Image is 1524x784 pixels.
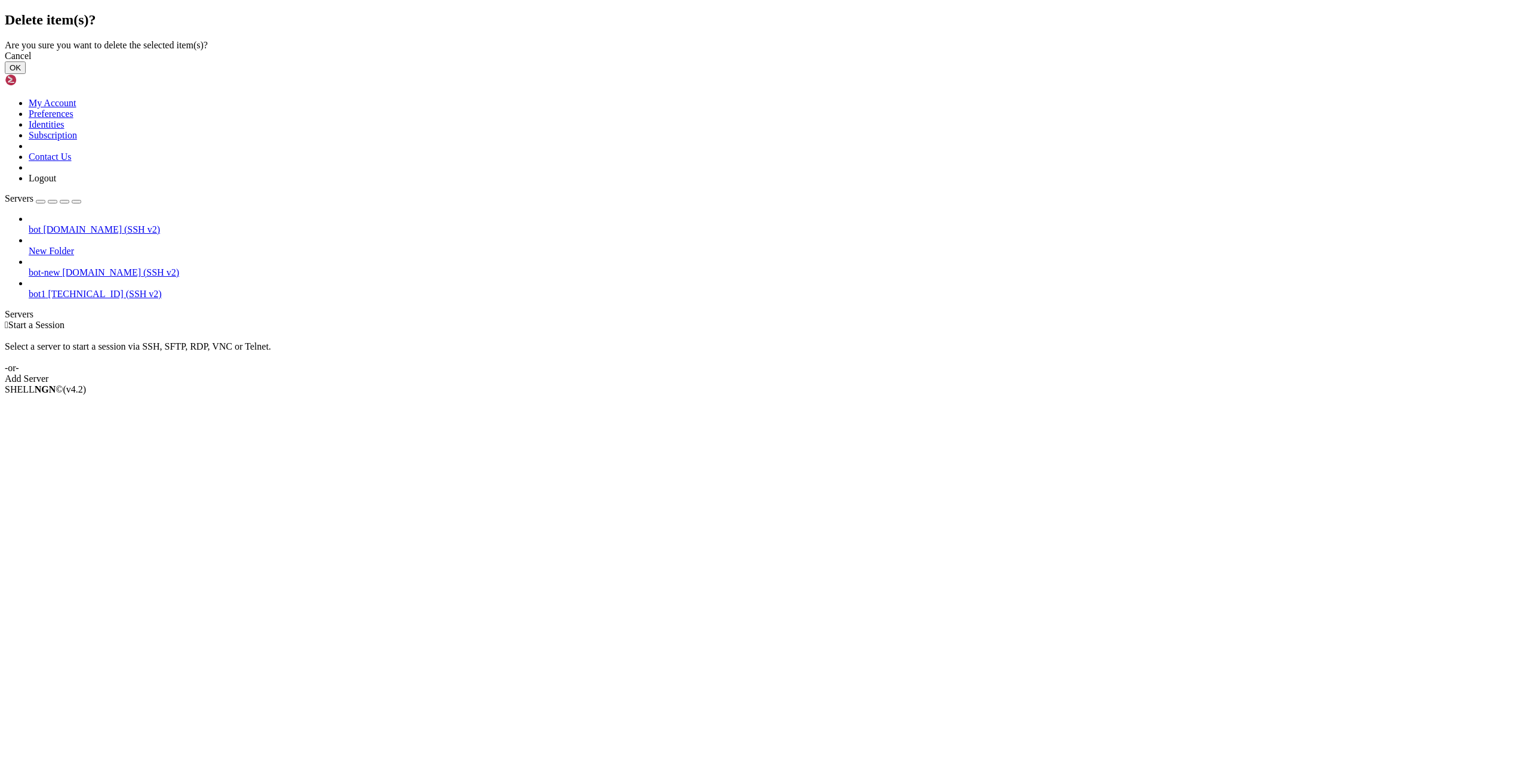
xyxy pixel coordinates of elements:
[29,267,1519,278] a: bot-new [DOMAIN_NAME] (SSH v2)
[5,331,1519,374] div: Select a server to start a session via SSH, SFTP, RDP, VNC or Telnet. -or-
[5,74,73,86] img: Shellngn
[8,320,64,330] span: Start a Session
[5,374,1519,384] div: Add Server
[5,51,1519,61] div: Cancel
[29,98,76,108] a: My Account
[29,130,77,140] a: Subscription
[5,40,1519,51] div: Are you sure you want to delete the selected item(s)?
[5,320,8,330] span: 
[29,289,1519,300] a: bot1 [TECHNICAL_ID] (SSH v2)
[29,246,74,256] span: New Folder
[5,193,33,203] span: Servers
[5,61,26,74] button: OK
[29,257,1519,278] li: bot-new [DOMAIN_NAME] (SSH v2)
[5,309,1519,320] div: Servers
[29,224,1519,235] a: bot [DOMAIN_NAME] (SSH v2)
[43,224,160,234] span: [DOMAIN_NAME] (SSH v2)
[29,246,1519,257] a: New Folder
[29,173,56,183] a: Logout
[29,267,60,277] span: bot-new
[29,109,73,119] a: Preferences
[63,384,87,394] span: 4.2.0
[5,193,81,203] a: Servers
[29,278,1519,300] li: bot1 [TECHNICAL_ID] (SSH v2)
[35,384,56,394] b: NGN
[62,267,179,277] span: [DOMAIN_NAME] (SSH v2)
[29,235,1519,257] li: New Folder
[29,224,41,234] span: bot
[5,384,86,394] span: SHELL ©
[48,289,161,299] span: [TECHNICAL_ID] (SSH v2)
[29,214,1519,235] li: bot [DOMAIN_NAME] (SSH v2)
[29,289,45,299] span: bot1
[5,12,1519,28] h2: Delete item(s)?
[29,152,72,162] a: Contact Us
[29,119,64,129] a: Identities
